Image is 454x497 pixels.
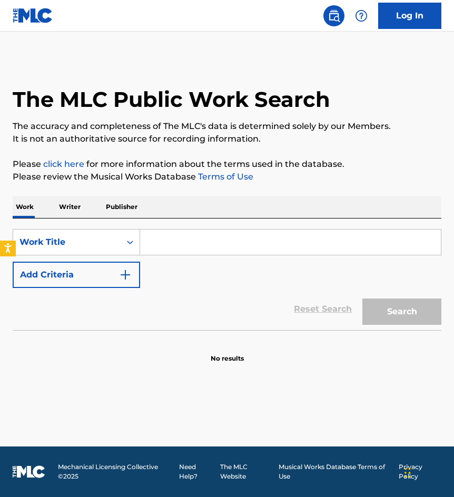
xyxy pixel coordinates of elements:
a: Musical Works Database Terms of Use [279,462,392,481]
img: search [328,9,340,22]
div: Widget de chat [401,446,454,497]
p: It is not an authoritative source for recording information. [13,133,441,145]
img: help [355,9,368,22]
a: Log In [378,3,441,29]
a: click here [43,159,84,169]
p: No results [211,341,244,363]
p: Writer [56,196,84,218]
p: The accuracy and completeness of The MLC's data is determined solely by our Members. [13,120,441,133]
a: Terms of Use [196,172,253,182]
button: Add Criteria [13,262,140,288]
span: Mechanical Licensing Collective © 2025 [58,462,173,481]
p: Publisher [103,196,141,218]
form: Search Form [13,229,441,330]
img: 9d2ae6d4665cec9f34b9.svg [119,269,132,281]
p: Please for more information about the terms used in the database. [13,158,441,171]
iframe: Chat Widget [401,446,454,497]
p: Please review the Musical Works Database [13,171,441,183]
p: Work [13,196,37,218]
div: Arrastrar [404,457,411,489]
a: The MLC Website [220,462,272,481]
img: logo [13,465,45,478]
a: Public Search [323,5,344,26]
div: Work Title [19,236,114,248]
div: Help [351,5,372,26]
h1: The MLC Public Work Search [13,86,330,113]
img: MLC Logo [13,8,53,23]
a: Need Help? [179,462,214,481]
a: Privacy Policy [399,462,441,481]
